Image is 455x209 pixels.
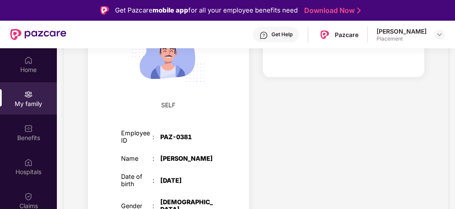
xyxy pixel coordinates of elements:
img: Pazcare_Logo.png [318,28,331,41]
div: Pazcare [335,31,358,39]
strong: mobile app [153,6,188,14]
img: svg+xml;base64,PHN2ZyB4bWxucz0iaHR0cDovL3d3dy53My5vcmcvMjAwMC9zdmciIHdpZHRoPSIyMjQiIGhlaWdodD0iMT... [123,9,214,100]
div: [DATE] [160,177,215,184]
img: svg+xml;base64,PHN2ZyBpZD0iQ2xhaW0iIHhtbG5zPSJodHRwOi8vd3d3LnczLm9yZy8yMDAwL3N2ZyIgd2lkdGg9IjIwIi... [24,192,33,201]
div: Get Help [271,31,293,38]
img: Stroke [357,6,361,15]
div: Placement [377,35,427,42]
img: svg+xml;base64,PHN2ZyBpZD0iSG9tZSIgeG1sbnM9Imh0dHA6Ly93d3cudzMub3JnLzIwMDAvc3ZnIiB3aWR0aD0iMjAiIG... [24,56,33,65]
div: Get Pazcare for all your employee benefits need [115,5,298,16]
img: svg+xml;base64,PHN2ZyBpZD0iSGVscC0zMngzMiIgeG1sbnM9Imh0dHA6Ly93d3cudzMub3JnLzIwMDAvc3ZnIiB3aWR0aD... [259,31,268,40]
img: svg+xml;base64,PHN2ZyB3aWR0aD0iMjAiIGhlaWdodD0iMjAiIHZpZXdCb3g9IjAgMCAyMCAyMCIgZmlsbD0ibm9uZSIgeG... [24,90,33,99]
div: [PERSON_NAME] [160,155,215,162]
img: svg+xml;base64,PHN2ZyBpZD0iQmVuZWZpdHMiIHhtbG5zPSJodHRwOi8vd3d3LnczLm9yZy8yMDAwL3N2ZyIgd2lkdGg9Ij... [24,124,33,133]
div: PAZ-0381 [160,133,215,140]
img: svg+xml;base64,PHN2ZyBpZD0iSG9zcGl0YWxzIiB4bWxucz0iaHR0cDovL3d3dy53My5vcmcvMjAwMC9zdmciIHdpZHRoPS... [24,158,33,167]
div: Name [121,155,153,162]
div: : [153,133,160,140]
div: Date of birth [121,173,153,187]
div: Employee ID [121,129,153,144]
span: SELF [161,100,175,110]
div: : [153,177,160,184]
a: Download Now [304,6,358,15]
img: svg+xml;base64,PHN2ZyBpZD0iRHJvcGRvd24tMzJ4MzIiIHhtbG5zPSJodHRwOi8vd3d3LnczLm9yZy8yMDAwL3N2ZyIgd2... [436,31,443,38]
img: New Pazcare Logo [10,29,66,40]
img: Logo [100,6,109,15]
div: [PERSON_NAME] [377,27,427,35]
div: : [153,155,160,162]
